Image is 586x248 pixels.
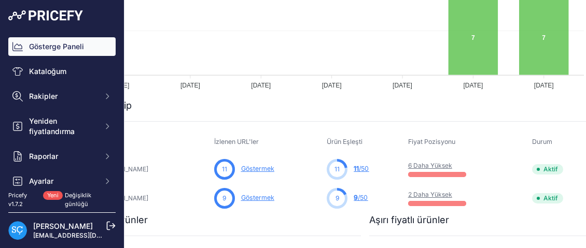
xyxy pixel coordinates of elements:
a: Değişiklik günlüğü [65,192,91,208]
font: Yeniden fiyatlandırma [29,116,75,136]
font: Kataloğum [29,67,66,76]
tspan: [DATE] [534,82,554,89]
a: 11/50 [354,165,369,172]
font: Ayarlar [29,177,53,185]
tspan: [DATE] [180,82,200,89]
a: Göstermek [241,194,274,201]
a: [EMAIL_ADDRESS][DOMAIN_NAME] [33,231,142,239]
font: Pricefy v1.7.2 [8,192,27,208]
a: Gösterge Paneli [8,37,116,56]
font: Aktif [543,194,558,202]
a: [PERSON_NAME] [33,222,93,230]
font: 9 [222,194,226,202]
a: Göstermek [241,165,274,172]
font: Ürün Eşleşti [327,138,362,145]
font: 11 [354,165,359,172]
a: 6 Daha Yüksek [408,162,452,169]
tspan: [DATE] [393,82,412,89]
img: Pricefy Logo [8,10,83,21]
button: Ayarlar [8,172,116,191]
font: Aktif [543,165,558,173]
button: Raporlar [8,147,116,166]
tspan: [DATE] [322,82,342,89]
font: Aşırı fiyatlı ürünler [369,214,449,225]
font: Durum [532,138,552,145]
font: 9 [336,194,339,202]
font: 9 [354,194,358,201]
font: /50 [359,165,369,172]
font: Gösterge Paneli [29,42,84,51]
font: Rakipler [29,92,58,100]
font: 11 [334,165,340,173]
font: /50 [358,194,368,201]
button: Yeniden fiyatlandırma [8,112,116,141]
font: İzlenen URL'ler [214,138,259,145]
a: 2 Daha Yüksek [408,191,452,198]
tspan: [DATE] [251,82,271,89]
font: Yeni [47,192,59,199]
font: 11 [222,165,227,173]
a: Kataloğum [8,62,116,81]
button: Rakipler [8,87,116,106]
font: Fiyat Pozisyonu [408,138,455,145]
a: 9/50 [354,194,368,201]
tspan: [DATE] [463,82,483,89]
font: Raporlar [29,152,58,161]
